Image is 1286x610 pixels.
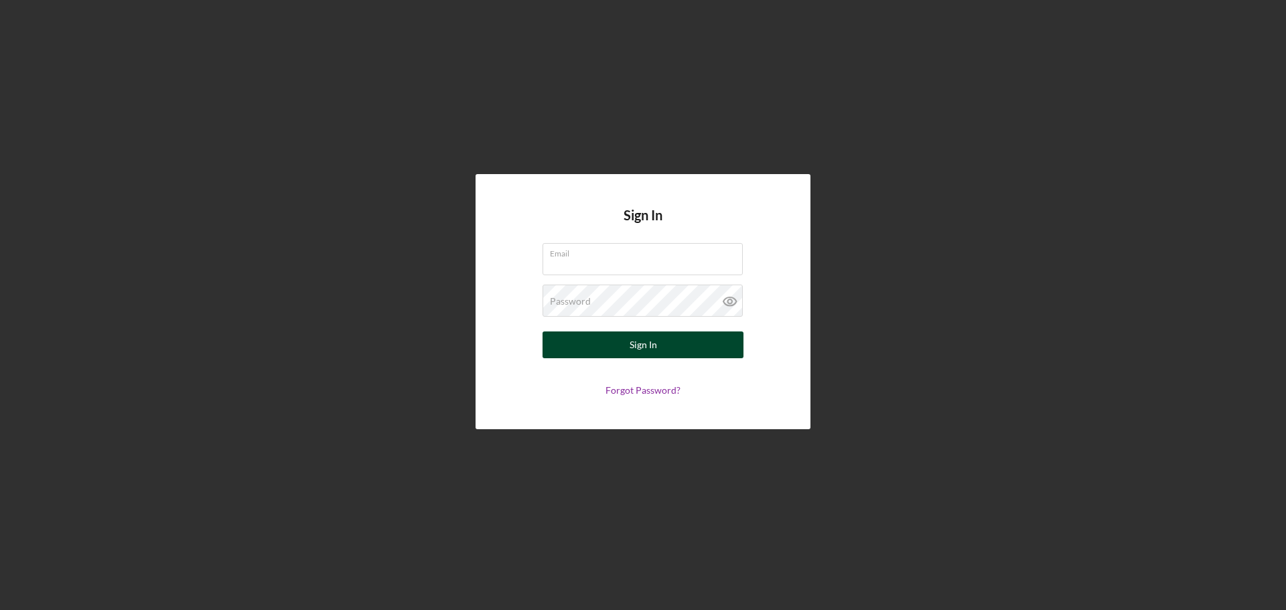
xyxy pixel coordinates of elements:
[550,244,743,258] label: Email
[605,384,681,396] a: Forgot Password?
[543,331,743,358] button: Sign In
[630,331,657,358] div: Sign In
[624,208,662,243] h4: Sign In
[550,296,591,307] label: Password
